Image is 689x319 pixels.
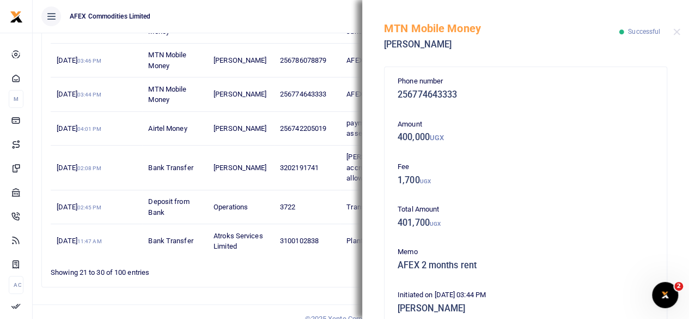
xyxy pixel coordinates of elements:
[674,282,683,291] span: 2
[65,11,155,21] span: AFEX Commodities Limited
[57,203,101,211] span: [DATE]
[398,132,654,143] h5: 400,000
[57,90,101,98] span: [DATE]
[280,124,326,133] span: 256742205019
[77,238,102,244] small: 11:47 AM
[148,164,193,172] span: Bank Transfer
[57,164,101,172] span: [DATE]
[346,153,399,182] span: [PERSON_NAME] accrued leave allowance
[57,124,101,133] span: [DATE]
[346,203,410,211] span: Transaction Deposit
[628,28,660,35] span: Successful
[398,246,654,258] p: Memo
[77,58,101,64] small: 03:46 PM
[77,126,101,132] small: 04:01 PM
[148,124,187,133] span: Airtel Money
[430,221,441,227] small: UGX
[77,165,101,171] small: 02:08 PM
[214,203,248,211] span: Operations
[398,218,654,228] h5: 401,700
[673,28,680,35] button: Close
[51,261,305,278] div: Showing 21 to 30 of 100 entries
[280,203,295,211] span: 3722
[430,134,444,142] small: UGX
[346,237,418,245] span: Plant security payment
[398,76,654,87] p: Phone number
[280,237,319,245] span: 3100102838
[346,90,408,98] span: AFEX 2 months rent
[398,303,654,314] h5: [PERSON_NAME]
[148,51,186,70] span: MTN Mobile Money
[214,232,263,251] span: Atroks Services Limited
[346,119,412,138] span: payment for furniture assembling
[10,10,23,23] img: logo-small
[10,12,23,20] a: logo-small logo-large logo-large
[280,90,326,98] span: 256774643333
[398,161,654,173] p: Fee
[398,89,654,100] h5: 256774643333
[398,204,654,215] p: Total Amount
[420,178,431,184] small: UGX
[57,237,101,245] span: [DATE]
[214,90,266,98] span: [PERSON_NAME]
[280,164,319,172] span: 3202191741
[398,290,654,301] p: Initiated on [DATE] 03:44 PM
[148,85,186,104] span: MTN Mobile Money
[148,197,189,216] span: Deposit from Bank
[77,204,101,210] small: 02:45 PM
[9,276,23,294] li: Ac
[9,90,23,108] li: M
[148,237,193,245] span: Bank Transfer
[214,56,266,64] span: [PERSON_NAME]
[398,260,654,271] h5: AFEX 2 months rent
[398,175,654,186] h5: 1,700
[214,124,266,133] span: [PERSON_NAME]
[280,56,326,64] span: 256786078879
[384,39,619,50] h5: [PERSON_NAME]
[384,22,619,35] h5: MTN Mobile Money
[346,56,409,64] span: AFEX June payment
[77,92,101,98] small: 03:44 PM
[57,56,101,64] span: [DATE]
[398,119,654,130] p: Amount
[652,282,678,308] iframe: Intercom live chat
[214,164,266,172] span: [PERSON_NAME]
